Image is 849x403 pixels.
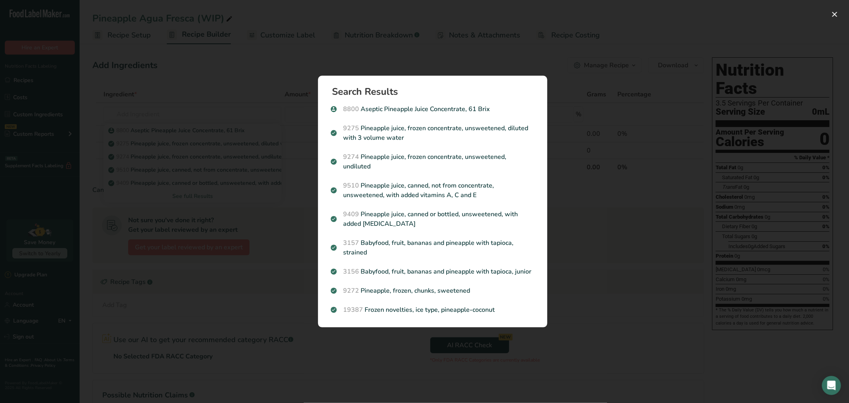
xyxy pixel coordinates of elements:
[344,305,363,314] span: 19387
[344,181,359,190] span: 9510
[331,123,535,143] p: Pineapple juice, frozen concentrate, unsweetened, diluted with 3 volume water
[822,376,841,395] div: Open Intercom Messenger
[331,104,535,114] p: Aseptic Pineapple Juice Concentrate, 61 Brix
[331,181,535,200] p: Pineapple juice, canned, not from concentrate, unsweetened, with added vitamins A, C and E
[344,239,359,247] span: 3157
[344,105,359,113] span: 8800
[332,87,539,96] h1: Search Results
[344,153,359,161] span: 9274
[331,286,535,295] p: Pineapple, frozen, chunks, sweetened
[331,267,535,276] p: Babyfood, fruit, bananas and pineapple with tapioca, junior
[344,286,359,295] span: 9272
[331,209,535,229] p: Pineapple juice, canned or bottled, unsweetened, with added [MEDICAL_DATA]
[344,124,359,133] span: 9275
[331,152,535,171] p: Pineapple juice, frozen concentrate, unsweetened, undiluted
[331,305,535,315] p: Frozen novelties, ice type, pineapple-coconut
[331,238,535,257] p: Babyfood, fruit, bananas and pineapple with tapioca, strained
[344,210,359,219] span: 9409
[344,267,359,276] span: 3156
